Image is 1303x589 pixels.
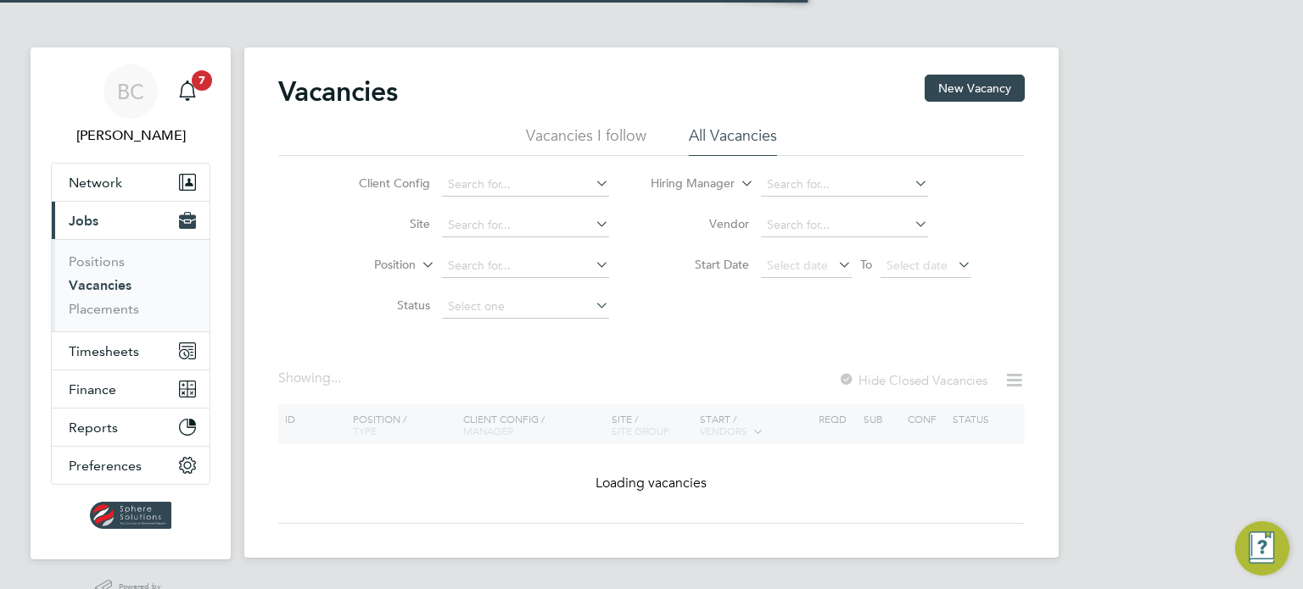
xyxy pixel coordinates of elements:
span: Finance [69,381,116,397]
span: Jobs [69,213,98,229]
a: Go to home page [51,502,210,529]
li: Vacancies I follow [526,125,646,156]
span: 7 [192,70,212,91]
button: Engage Resource Center [1235,521,1289,575]
span: Briony Carr [51,125,210,146]
input: Search for... [442,214,609,237]
img: spheresolutions-logo-retina.png [90,502,172,529]
button: Timesheets [52,332,210,370]
span: Select date [886,258,948,273]
a: Vacancies [69,277,131,293]
span: ... [331,370,341,386]
input: Search for... [442,254,609,278]
label: Hiring Manager [637,175,735,192]
label: Vendor [651,216,749,231]
h2: Vacancies [278,75,398,108]
label: Client Config [333,175,430,191]
a: BC[PERSON_NAME] [51,64,210,146]
input: Search for... [761,173,928,197]
button: Network [52,164,210,201]
label: Hide Closed Vacancies [838,372,987,388]
a: Placements [69,301,139,317]
div: Showing [278,370,344,387]
label: Start Date [651,257,749,272]
button: Reports [52,408,210,446]
nav: Main navigation [31,47,231,559]
label: Position [318,257,416,274]
label: Site [333,216,430,231]
span: Reports [69,420,118,436]
span: Timesheets [69,343,139,359]
li: All Vacancies [689,125,777,156]
input: Search for... [761,214,928,237]
input: Select one [442,295,609,319]
label: Status [333,297,430,313]
button: Finance [52,370,210,408]
span: Preferences [69,458,142,474]
button: Preferences [52,447,210,484]
div: Jobs [52,239,210,331]
a: 7 [171,64,204,119]
span: To [855,253,877,275]
button: Jobs [52,202,210,239]
span: BC [117,81,144,103]
a: Positions [69,253,125,269]
button: New Vacancy [925,75,1025,102]
input: Search for... [442,173,609,197]
span: Select date [767,258,828,273]
span: Network [69,175,122,191]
